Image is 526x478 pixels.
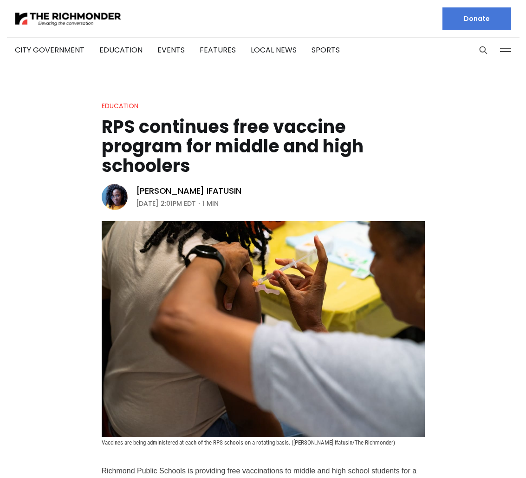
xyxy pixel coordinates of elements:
h1: RPS continues free vaccine program for middle and high schoolers [102,117,425,176]
a: Donate [442,7,511,30]
a: Education [99,45,143,55]
img: The Richmonder [15,11,122,27]
a: Features [200,45,236,55]
span: Vaccines are being administered at each of the RPS schools on a rotating basis. ([PERSON_NAME] If... [102,439,395,446]
a: Local News [251,45,297,55]
a: Education [102,101,138,111]
a: [PERSON_NAME] Ifatusin [136,185,241,196]
a: Events [157,45,185,55]
span: 1 min [202,198,219,209]
button: Search this site [476,43,490,57]
a: Sports [312,45,340,55]
time: [DATE] 2:01PM EDT [136,198,196,209]
img: RPS continues free vaccine program for middle and high schoolers [102,221,425,437]
img: Victoria A. Ifatusin [102,184,128,210]
a: City Government [15,45,84,55]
